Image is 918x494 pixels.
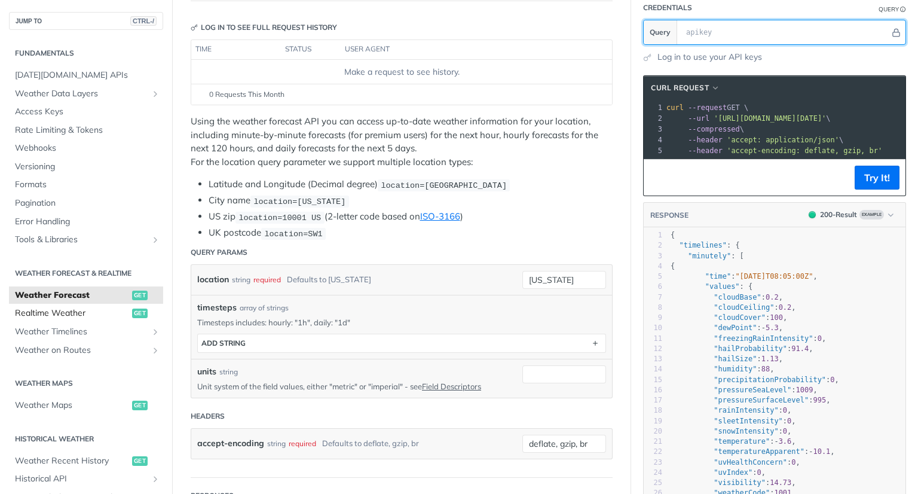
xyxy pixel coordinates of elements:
span: "temperatureApparent" [714,447,804,456]
a: Weather Data LayersShow subpages for Weather Data Layers [9,85,163,103]
div: 1 [644,102,664,113]
span: --compressed [688,125,740,133]
span: timesteps [197,301,237,314]
span: get [132,291,148,300]
span: "cloudCover" [714,313,766,322]
div: 4 [644,135,664,145]
span: --header [688,147,723,155]
div: string [267,435,286,452]
a: Realtime Weatherget [9,304,163,322]
span: : , [671,303,796,312]
span: { [671,231,675,239]
span: 200 [809,211,816,218]
li: US zip (2-letter code based on ) [209,210,613,224]
span: 1.13 [761,355,779,363]
span: : , [671,324,783,332]
p: Unit system of the field values, either "metric" or "imperial" - see [197,381,504,392]
a: [DATE][DOMAIN_NAME] APIs [9,66,163,84]
span: 0.2 [779,303,792,312]
span: : { [671,241,740,249]
div: 20 [644,426,662,437]
span: "precipitationProbability" [714,376,826,384]
span: "visibility" [714,478,766,487]
div: 19 [644,416,662,426]
span: "pressureSeaLevel" [714,386,791,394]
span: 88 [761,365,770,373]
div: 3 [644,124,664,135]
a: Weather Recent Historyget [9,452,163,470]
span: "uvHealthConcern" [714,458,787,466]
a: Weather TimelinesShow subpages for Weather Timelines [9,323,163,341]
span: Weather on Routes [15,344,148,356]
span: "hailSize" [714,355,757,363]
span: "pressureSurfaceLevel" [714,396,809,404]
div: 7 [644,292,662,303]
span: Weather Maps [15,400,129,411]
a: Access Keys [9,103,163,121]
span: 995 [813,396,826,404]
span: Weather Timelines [15,326,148,338]
div: 1 [644,230,662,240]
a: Error Handling [9,213,163,231]
span: 0 [783,427,787,435]
span: location=[GEOGRAPHIC_DATA] [381,181,507,190]
span: 'accept: application/json' [727,136,839,144]
span: : , [671,313,787,322]
div: 18 [644,405,662,416]
span: 91.4 [791,344,809,353]
span: : , [671,437,796,446]
span: - [761,324,766,332]
div: required [253,271,281,288]
div: 2 [644,113,664,124]
button: Show subpages for Weather Timelines [151,327,160,337]
span: Weather Recent History [15,455,129,467]
span: 0 [787,417,791,425]
div: ADD string [201,339,246,347]
label: location [197,271,229,288]
span: : , [671,365,775,373]
div: 11 [644,334,662,344]
span: "snowIntensity" [714,427,778,435]
a: Weather Forecastget [9,286,163,304]
div: required [289,435,316,452]
span: : , [671,447,835,456]
a: Webhooks [9,139,163,157]
button: ADD string [198,334,605,352]
span: 1009 [796,386,813,394]
span: Example [859,210,884,219]
span: : , [671,293,783,301]
button: Show subpages for Weather Data Layers [151,89,160,99]
div: 5 [644,145,664,156]
div: 9 [644,313,662,323]
div: 15 [644,375,662,385]
span: "values" [705,282,740,291]
div: Defaults to [US_STATE] [287,271,371,288]
span: 0 [757,468,761,477]
span: CTRL-/ [130,16,157,26]
a: Tools & LibrariesShow subpages for Tools & Libraries [9,231,163,249]
div: 2 [644,240,662,251]
a: Historical APIShow subpages for Historical API [9,470,163,488]
span: Webhooks [15,142,160,154]
span: : , [671,458,800,466]
span: 0 [830,376,834,384]
button: Query [644,20,677,44]
span: location=10001 US [238,213,321,222]
span: : , [671,272,818,280]
span: 5.3 [766,324,779,332]
span: \ [666,136,843,144]
li: City name [209,194,613,208]
span: --request [688,103,727,112]
div: 22 [644,447,662,457]
div: Make a request to see history. [196,66,607,78]
div: 14 [644,364,662,374]
span: "rainIntensity" [714,406,778,414]
span: : , [671,396,830,404]
input: apikey [680,20,890,44]
span: get [132,456,148,466]
div: array of strings [240,303,289,313]
span: "temperature" [714,437,770,446]
span: Weather Data Layers [15,88,148,100]
span: "cloudBase" [714,293,761,301]
span: 100 [770,313,783,322]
